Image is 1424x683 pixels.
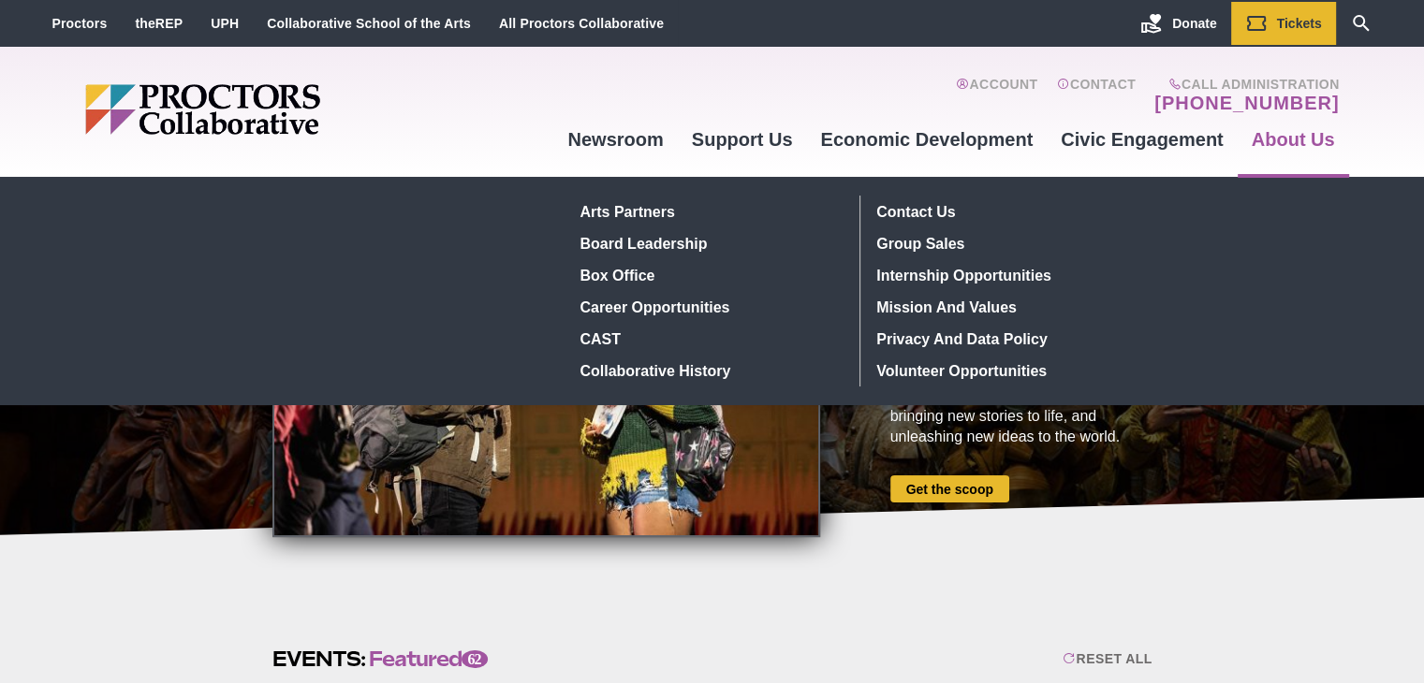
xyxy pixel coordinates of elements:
[573,323,845,355] a: CAST
[573,259,845,291] a: Box Office
[1149,77,1339,92] span: Call Administration
[1126,2,1230,45] a: Donate
[573,227,845,259] a: Board Leadership
[956,77,1037,114] a: Account
[1238,114,1349,165] a: About Us
[462,650,488,668] span: 62
[499,16,664,31] a: All Proctors Collaborative
[678,114,807,165] a: Support Us
[870,323,1143,355] a: Privacy and Data Policy
[267,16,471,31] a: Collaborative School of the Arts
[1154,92,1339,114] a: [PHONE_NUMBER]
[1063,651,1152,666] div: Reset All
[85,84,464,135] img: Proctors logo
[807,114,1048,165] a: Economic Development
[890,475,1009,502] a: Get the scoop
[1172,16,1216,31] span: Donate
[1336,2,1387,45] a: Search
[135,16,183,31] a: theREP
[573,291,845,323] a: Career Opportunities
[573,355,845,386] a: Collaborative History
[1231,2,1336,45] a: Tickets
[870,227,1143,259] a: Group Sales
[890,365,1152,447] div: We are changing expectations on how the arts can serve a community, bringing new stories to life,...
[52,16,108,31] a: Proctors
[573,196,845,227] a: Arts Partners
[553,114,677,165] a: Newsroom
[870,291,1143,323] a: Mission and Values
[870,259,1143,291] a: Internship Opportunities
[272,645,488,674] h2: Events:
[369,645,488,674] span: Featured
[1277,16,1322,31] span: Tickets
[870,196,1143,227] a: Contact Us
[211,16,239,31] a: UPH
[1047,114,1237,165] a: Civic Engagement
[870,355,1143,386] a: Volunteer Opportunities
[1056,77,1136,114] a: Contact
